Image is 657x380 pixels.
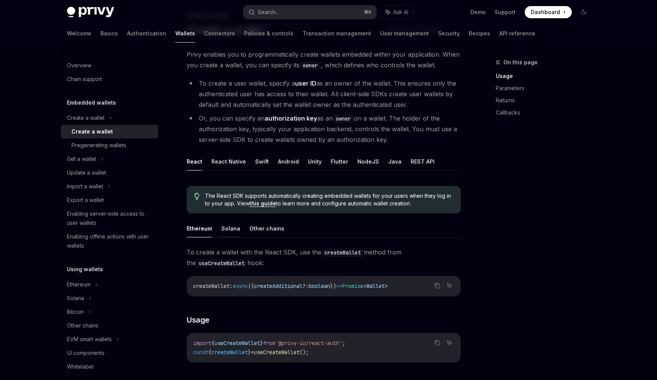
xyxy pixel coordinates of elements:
button: Unity [308,153,322,170]
a: Enabling server-side access to user wallets [61,207,158,230]
a: Chain support [61,72,158,86]
span: Privy enables you to programmatically create wallets embedded within your application. When you c... [187,49,461,70]
div: Get a wallet [67,154,96,164]
span: Dashboard [531,8,560,16]
a: Support [495,8,516,16]
a: Pregenerating wallets [61,138,158,152]
button: Toggle dark mode [578,6,590,18]
code: owner [300,61,321,70]
span: } [260,340,263,347]
span: Ask AI [393,8,408,16]
button: Ask AI [444,338,454,348]
a: API reference [499,24,535,43]
div: UI components [67,348,105,358]
a: Parameters [496,82,596,94]
button: REST API [411,153,435,170]
span: createWallet [211,349,248,356]
div: EVM smart wallets [67,335,112,344]
button: Flutter [331,153,348,170]
button: Swift [255,153,269,170]
span: boolean [309,283,330,289]
span: (); [300,349,309,356]
span: To create a wallet with the React SDK, use the method from the hook: [187,247,461,268]
a: Callbacks [496,107,596,119]
span: The React SDK supports automatically creating embedded wallets for your users when they log in to... [205,192,453,207]
div: Export a wallet [67,196,104,205]
a: Overview [61,59,158,72]
a: UI components [61,346,158,360]
span: '@privy-io/react-auth' [275,340,342,347]
span: => [336,283,342,289]
a: Policies & controls [244,24,294,43]
span: from [263,340,275,347]
a: Update a wallet [61,166,158,180]
a: Recipes [469,24,490,43]
span: Usage [187,315,209,325]
div: Search... [258,8,279,17]
h5: Using wallets [67,265,103,274]
button: Solana [221,219,240,237]
div: Create a wallet [67,113,105,122]
span: ⌘ K [364,9,372,15]
span: { [208,349,211,356]
span: : [230,283,233,289]
div: Solana [67,294,84,303]
a: User management [380,24,429,43]
a: this guide [249,200,276,207]
div: Create a wallet [71,127,113,136]
img: dark logo [67,7,114,17]
div: Overview [67,61,91,70]
span: = [251,349,254,356]
span: import [193,340,211,347]
h5: Embedded wallets [67,98,116,107]
code: owner [333,114,354,123]
svg: Tip [194,193,200,200]
span: ?: [303,283,309,289]
code: useCreateWallet [196,259,248,267]
span: }) [330,283,336,289]
a: Welcome [67,24,91,43]
code: createWallet [321,248,364,257]
button: React Native [211,153,246,170]
a: Usage [496,70,596,82]
button: React [187,153,202,170]
button: Android [278,153,299,170]
div: Import a wallet [67,182,103,191]
a: Security [438,24,460,43]
strong: authorization key [265,114,317,122]
a: Demo [470,8,486,16]
div: Other chains [67,321,98,330]
div: Update a wallet [67,168,106,177]
a: Create a wallet [61,125,158,138]
a: Wallets [175,24,195,43]
button: Ask AI [380,5,414,19]
a: Basics [100,24,118,43]
span: async [233,283,248,289]
div: Whitelabel [67,362,94,371]
strong: user ID [295,79,316,87]
span: { [211,340,214,347]
span: ; [342,340,345,347]
button: Copy the contents from the code block [432,281,442,291]
a: Enabling offline actions with user wallets [61,230,158,253]
div: Enabling offline actions with user wallets [67,232,154,250]
span: useCreateWallet [254,349,300,356]
div: Chain support [67,75,102,84]
span: < [363,283,367,289]
a: Connectors [204,24,235,43]
span: } [248,349,251,356]
span: Promise [342,283,363,289]
a: Transaction management [303,24,371,43]
a: Authentication [127,24,166,43]
div: Enabling server-side access to user wallets [67,209,154,227]
span: > [385,283,388,289]
span: On this page [503,58,538,67]
span: Wallet [367,283,385,289]
button: Copy the contents from the code block [432,338,442,348]
div: Pregenerating wallets [71,141,126,150]
li: Or, you can specify an as an on a wallet. The holder of the authorization key, typically your app... [187,113,461,145]
span: createAdditional [254,283,303,289]
a: Whitelabel [61,360,158,374]
span: const [193,349,208,356]
a: Other chains [61,319,158,332]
